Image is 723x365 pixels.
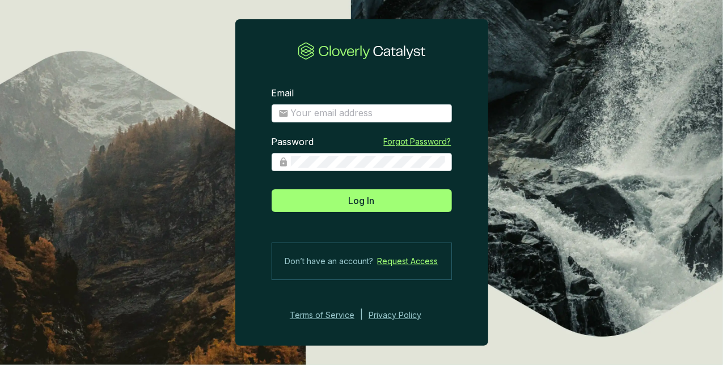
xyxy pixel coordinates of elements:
span: Don’t have an account? [285,254,374,268]
button: Log In [272,189,452,212]
label: Email [272,87,294,100]
a: Terms of Service [286,308,354,322]
span: Log In [349,194,375,207]
a: Forgot Password? [384,136,451,147]
input: Email [291,107,445,120]
input: Password [291,156,446,168]
a: Request Access [378,254,438,268]
a: Privacy Policy [369,308,437,322]
div: | [360,308,363,322]
label: Password [272,136,314,148]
